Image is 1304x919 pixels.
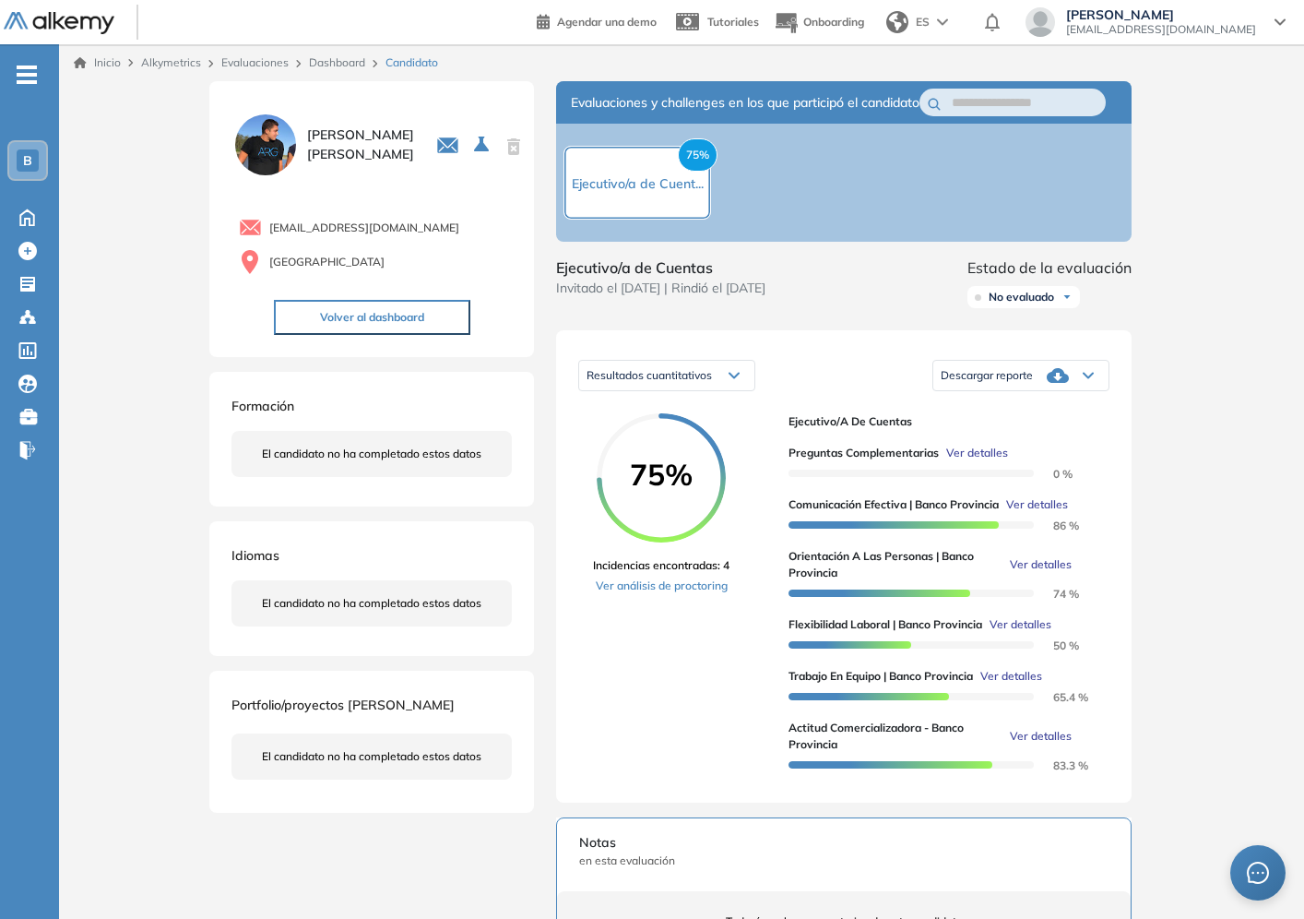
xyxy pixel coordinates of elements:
[990,616,1051,633] span: Ver detalles
[231,398,294,414] span: Formación
[141,55,201,69] span: Alkymetrics
[309,55,365,69] a: Dashboard
[269,254,385,270] span: [GEOGRAPHIC_DATA]
[269,220,459,236] span: [EMAIL_ADDRESS][DOMAIN_NAME]
[385,54,438,71] span: Candidato
[587,368,712,382] span: Resultados cuantitativos
[537,9,657,31] a: Agendar una demo
[579,833,1108,853] span: Notas
[939,445,1008,461] button: Ver detalles
[678,138,717,172] span: 75%
[579,853,1108,869] span: en esta evaluación
[572,175,704,192] span: Ejecutivo/a de Cuent...
[941,368,1033,383] span: Descargar reporte
[556,257,765,279] span: Ejecutivo/a de Cuentas
[803,15,864,29] span: Onboarding
[467,128,500,161] button: Seleccione la evaluación activa
[556,279,765,298] span: Invitado el [DATE] | Rindió el [DATE]
[23,153,32,168] span: B
[788,720,1002,753] span: Actitud comercializadora - Banco Provincia
[788,445,939,461] span: Preguntas complementarias
[982,616,1051,633] button: Ver detalles
[74,54,121,71] a: Inicio
[788,548,1002,581] span: Orientación a las personas | Banco Provincia
[999,496,1068,513] button: Ver detalles
[557,15,657,29] span: Agendar una demo
[1031,690,1088,704] span: 65.4 %
[231,111,300,179] img: PROFILE_MENU_LOGO_USER
[17,73,37,77] i: -
[886,11,908,33] img: world
[1006,496,1068,513] span: Ver detalles
[1066,7,1256,22] span: [PERSON_NAME]
[973,668,1042,685] button: Ver detalles
[231,697,455,713] span: Portfolio/proyectos [PERSON_NAME]
[946,445,1008,461] span: Ver detalles
[788,668,973,685] span: Trabajo en equipo | Banco Provincia
[262,595,481,612] span: El candidato no ha completado estos datos
[221,55,289,69] a: Evaluaciones
[274,300,470,335] button: Volver al dashboard
[307,125,414,164] span: [PERSON_NAME] [PERSON_NAME]
[707,15,759,29] span: Tutoriales
[1010,728,1072,745] span: Ver detalles
[593,557,729,574] span: Incidencias encontradas: 4
[989,290,1054,304] span: No evaluado
[1010,556,1072,573] span: Ver detalles
[980,668,1042,685] span: Ver detalles
[1031,467,1073,481] span: 0 %
[1031,758,1088,772] span: 83.3 %
[967,257,1132,279] span: Estado de la evaluación
[788,616,982,633] span: Flexibilidad Laboral | Banco Provincia
[262,446,481,462] span: El candidato no ha completado estos datos
[231,547,279,564] span: Idiomas
[1247,862,1269,884] span: message
[1061,292,1073,303] img: Ícono de flecha
[571,93,919,113] span: Evaluaciones y challenges en los que participó el candidato
[916,14,930,30] span: ES
[1066,22,1256,37] span: [EMAIL_ADDRESS][DOMAIN_NAME]
[937,18,948,26] img: arrow
[262,748,481,765] span: El candidato no ha completado estos datos
[788,496,999,513] span: Comunicación efectiva | Banco Provincia
[1031,639,1079,652] span: 50 %
[1002,556,1072,573] button: Ver detalles
[1002,728,1072,745] button: Ver detalles
[774,3,864,42] button: Onboarding
[1031,519,1079,532] span: 86 %
[597,459,726,489] span: 75%
[4,12,114,35] img: Logo
[593,578,729,594] a: Ver análisis de proctoring
[788,413,1095,430] span: Ejecutivo/a de Cuentas
[1031,587,1079,601] span: 74 %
